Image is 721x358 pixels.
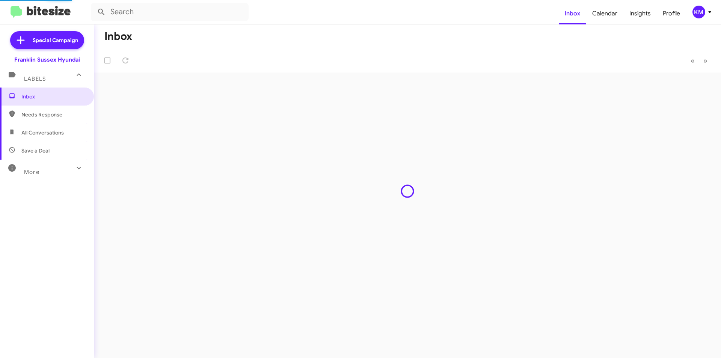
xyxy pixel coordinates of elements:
a: Inbox [559,3,586,24]
button: Next [699,53,712,68]
span: More [24,169,39,175]
div: KM [692,6,705,18]
div: Franklin Sussex Hyundai [14,56,80,63]
button: KM [686,6,713,18]
a: Calendar [586,3,623,24]
span: Save a Deal [21,147,50,154]
span: Inbox [21,93,85,100]
span: Special Campaign [33,36,78,44]
button: Previous [686,53,699,68]
a: Insights [623,3,657,24]
a: Profile [657,3,686,24]
nav: Page navigation example [686,53,712,68]
input: Search [91,3,249,21]
span: Labels [24,76,46,82]
h1: Inbox [104,30,132,42]
span: « [691,56,695,65]
span: Needs Response [21,111,85,118]
span: All Conversations [21,129,64,136]
a: Special Campaign [10,31,84,49]
span: » [703,56,707,65]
